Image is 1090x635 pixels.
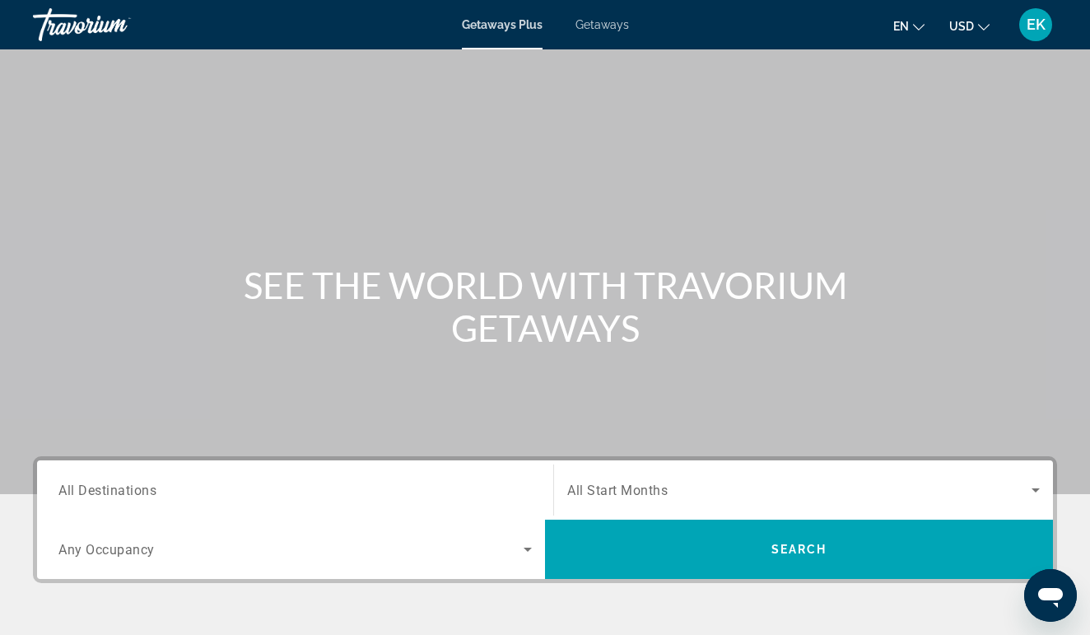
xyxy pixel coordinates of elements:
[567,483,668,498] span: All Start Months
[949,14,990,38] button: Change currency
[893,14,925,38] button: Change language
[545,520,1053,579] button: Search
[1014,7,1057,42] button: User Menu
[37,460,1053,579] div: Search widget
[58,542,155,558] span: Any Occupancy
[949,20,974,33] span: USD
[1027,16,1046,33] span: EK
[1024,569,1077,622] iframe: Button to launch messaging window
[236,264,854,349] h1: SEE THE WORLD WITH TRAVORIUM GETAWAYS
[58,482,156,497] span: All Destinations
[575,18,629,31] a: Getaways
[893,20,909,33] span: en
[771,543,827,556] span: Search
[462,18,543,31] a: Getaways Plus
[33,3,198,46] a: Travorium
